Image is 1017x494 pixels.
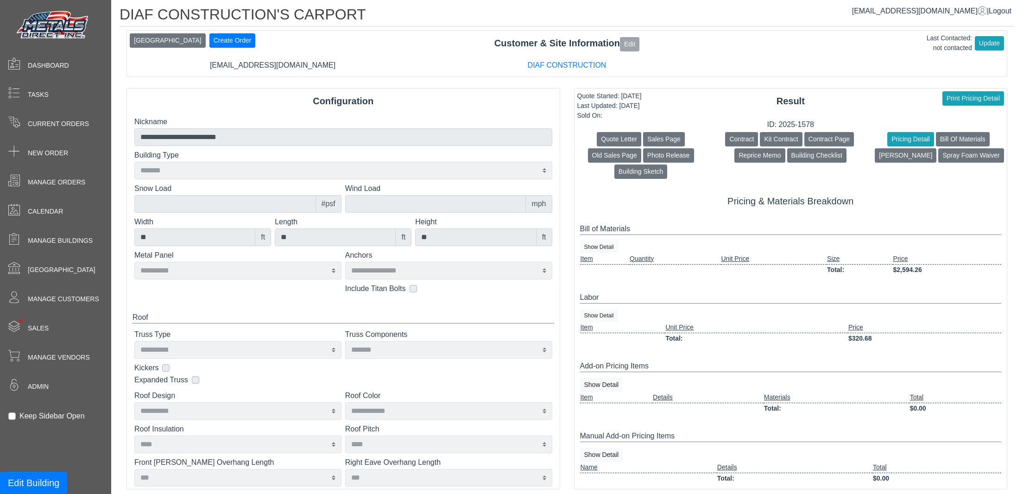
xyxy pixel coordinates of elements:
[580,309,618,322] button: Show Detail
[827,253,892,265] td: Size
[275,216,411,228] label: Length
[875,148,936,163] button: [PERSON_NAME]
[345,283,406,294] label: Include Titan Bolts
[28,177,85,187] span: Manage Orders
[910,403,1001,414] td: $0.00
[580,241,618,253] button: Show Detail
[938,148,1004,163] button: Spray Foam Waiver
[28,265,95,275] span: [GEOGRAPHIC_DATA]
[580,378,623,392] button: Show Detail
[665,322,847,333] td: Unit Price
[345,183,552,194] label: Wind Load
[580,223,1002,235] div: Bill of Materials
[629,253,720,265] td: Quantity
[580,392,653,403] td: Item
[975,36,1004,51] button: Update
[28,323,49,333] span: Sales
[580,196,1002,207] h5: Pricing & Materials Breakdown
[9,305,32,336] span: •
[580,448,623,462] button: Show Detail
[827,264,892,275] td: Total:
[734,148,785,163] button: Reprice Memo
[127,94,560,108] div: Configuration
[28,294,99,304] span: Manage Customers
[133,312,554,323] div: Roof
[887,132,934,146] button: Pricing Detail
[580,462,717,473] td: Name
[345,390,552,401] label: Roof Color
[134,250,341,261] label: Metal Panel
[395,228,411,246] div: ft
[28,90,49,100] span: Tasks
[130,33,206,48] button: [GEOGRAPHIC_DATA]
[721,253,827,265] td: Unit Price
[345,457,552,468] label: Right Eave Overhang Length
[134,424,341,435] label: Roof Insulation
[575,119,1007,130] div: ID: 2025-1578
[126,60,420,71] div: [EMAIL_ADDRESS][DOMAIN_NAME]
[575,94,1007,108] div: Result
[588,148,641,163] button: Old Sales Page
[28,148,68,158] span: New Order
[345,424,552,435] label: Roof Pitch
[893,264,1001,275] td: $2,594.26
[28,236,93,246] span: Manage Buildings
[620,37,639,51] button: Edit
[580,361,1002,372] div: Add-on Pricing Items
[345,250,552,261] label: Anchors
[28,61,69,70] span: Dashboard
[134,116,552,127] label: Nickname
[127,36,1007,51] div: Customer & Site Information
[580,431,1002,442] div: Manual Add-on Pricing Items
[577,91,642,101] div: Quote Started: [DATE]
[134,183,341,194] label: Snow Load
[764,403,910,414] td: Total:
[872,462,1001,473] td: Total
[580,292,1002,304] div: Labor
[580,253,630,265] td: Item
[764,392,910,403] td: Materials
[577,101,642,111] div: Last Updated: [DATE]
[725,132,758,146] button: Contract
[760,132,802,146] button: Kit Contract
[927,33,972,53] div: Last Contacted: not contacted
[28,382,49,392] span: Admin
[580,322,665,333] td: Item
[525,195,552,213] div: mph
[872,473,1001,484] td: $0.00
[536,228,552,246] div: ft
[316,195,341,213] div: #psf
[134,457,341,468] label: Front [PERSON_NAME] Overhang Length
[848,333,1001,344] td: $320.68
[852,6,1011,17] div: |
[893,253,1001,265] td: Price
[614,165,668,179] button: Building Sketch
[989,7,1011,15] span: Logout
[28,353,90,362] span: Manage Vendors
[28,119,89,129] span: Current Orders
[852,7,987,15] span: [EMAIL_ADDRESS][DOMAIN_NAME]
[134,374,188,386] label: Expanded Truss
[528,61,606,69] a: DIAF CONSTRUCTION
[665,333,847,344] td: Total:
[134,362,158,374] label: Kickers
[936,132,990,146] button: Bill Of Materials
[643,132,685,146] button: Sales Page
[942,91,1004,106] button: Print Pricing Detail
[717,473,872,484] td: Total:
[19,411,85,422] label: Keep Sidebar Open
[134,216,271,228] label: Width
[597,132,641,146] button: Quote Letter
[120,6,1014,26] h1: DIAF CONSTRUCTION'S CARPORT
[787,148,847,163] button: Building Checklist
[255,228,271,246] div: ft
[28,207,63,216] span: Calendar
[848,322,1001,333] td: Price
[910,392,1001,403] td: Total
[577,111,642,120] div: Sold On:
[134,329,341,340] label: Truss Type
[134,150,552,161] label: Building Type
[643,148,694,163] button: Photo Release
[345,329,552,340] label: Truss Components
[717,462,872,473] td: Details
